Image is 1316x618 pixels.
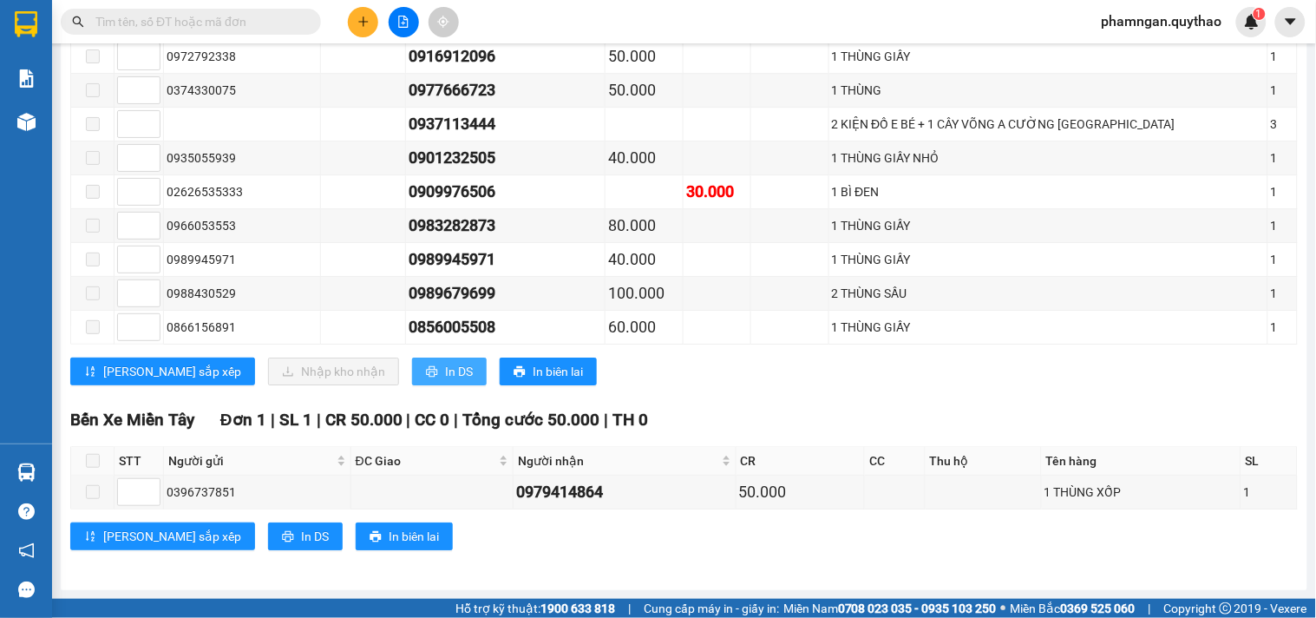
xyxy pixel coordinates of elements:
[279,410,312,430] span: SL 1
[167,47,318,66] div: 0972792338
[832,250,1265,269] div: 1 THÙNG GIẤY
[832,318,1265,337] div: 1 THÙNG GIẤY
[1256,8,1262,20] span: 1
[268,523,343,550] button: printerIn DS
[1042,447,1241,476] th: Tên hàng
[271,410,275,430] span: |
[115,447,164,476] th: STT
[832,115,1265,134] div: 2 KIỆN ĐỒ E BÉ + 1 CÂY VÕNG A CƯỜNG [GEOGRAPHIC_DATA]
[18,503,35,520] span: question-circle
[426,365,438,379] span: printer
[832,284,1265,303] div: 2 THÙNG SẦU
[301,527,329,546] span: In DS
[18,582,35,598] span: message
[1275,7,1306,37] button: caret-down
[739,480,862,504] div: 50.000
[1011,599,1136,618] span: Miền Bắc
[84,365,96,379] span: sort-ascending
[409,281,602,306] div: 0989679699
[437,16,449,28] span: aim
[167,284,318,303] div: 0988430529
[167,216,318,235] div: 0966053553
[389,527,439,546] span: In biên lai
[95,12,300,31] input: Tìm tên, số ĐT hoặc mã đơn
[167,483,348,502] div: 0396737851
[412,358,487,385] button: printerIn DS
[1244,483,1294,502] div: 1
[1271,216,1294,235] div: 1
[926,447,1042,476] th: Thu hộ
[429,7,459,37] button: aim
[17,69,36,88] img: solution-icon
[516,480,733,504] div: 0979414864
[167,148,318,168] div: 0935055939
[533,362,583,381] span: In biên lai
[317,410,321,430] span: |
[455,599,615,618] span: Hỗ trợ kỹ thuật:
[608,146,680,170] div: 40.000
[832,182,1265,201] div: 1 BÌ ĐEN
[84,530,96,544] span: sort-ascending
[268,358,399,385] button: downloadNhập kho nhận
[628,599,631,618] span: |
[838,602,997,615] strong: 0708 023 035 - 0935 103 250
[409,315,602,339] div: 0856005508
[514,365,526,379] span: printer
[407,410,411,430] span: |
[1271,115,1294,134] div: 3
[463,410,600,430] span: Tổng cước 50.000
[608,78,680,102] div: 50.000
[409,247,602,272] div: 0989945971
[865,447,926,476] th: CC
[1220,602,1232,615] span: copyright
[220,410,266,430] span: Đơn 1
[1061,602,1136,615] strong: 0369 525 060
[608,315,680,339] div: 60.000
[17,463,36,482] img: warehouse-icon
[409,214,602,238] div: 0983282873
[357,16,370,28] span: plus
[1271,182,1294,201] div: 1
[70,523,255,550] button: sort-ascending[PERSON_NAME] sắp xếp
[167,250,318,269] div: 0989945971
[500,358,597,385] button: printerIn biên lai
[72,16,84,28] span: search
[605,410,609,430] span: |
[370,530,382,544] span: printer
[1271,284,1294,303] div: 1
[1271,318,1294,337] div: 1
[832,216,1265,235] div: 1 THÙNG GIẤY
[356,451,495,470] span: ĐC Giao
[282,530,294,544] span: printer
[1254,8,1266,20] sup: 1
[1149,599,1151,618] span: |
[167,318,318,337] div: 0866156891
[409,44,602,69] div: 0916912096
[409,78,602,102] div: 0977666723
[356,523,453,550] button: printerIn biên lai
[832,47,1265,66] div: 1 THÙNG GIẤY
[686,180,748,204] div: 30.000
[1244,14,1260,30] img: icon-new-feature
[613,410,649,430] span: TH 0
[70,358,255,385] button: sort-ascending[PERSON_NAME] sắp xếp
[518,451,718,470] span: Người nhận
[167,81,318,100] div: 0374330075
[168,451,333,470] span: Người gửi
[1001,605,1006,612] span: ⚪️
[832,148,1265,168] div: 1 THÙNG GIẤY NHỎ
[325,410,403,430] span: CR 50.000
[409,146,602,170] div: 0901232505
[18,542,35,559] span: notification
[455,410,459,430] span: |
[1271,250,1294,269] div: 1
[445,362,473,381] span: In DS
[540,602,615,615] strong: 1900 633 818
[608,214,680,238] div: 80.000
[70,410,194,430] span: Bến Xe Miền Tây
[608,247,680,272] div: 40.000
[783,599,997,618] span: Miền Nam
[1241,447,1298,476] th: SL
[1283,14,1299,30] span: caret-down
[832,81,1265,100] div: 1 THÙNG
